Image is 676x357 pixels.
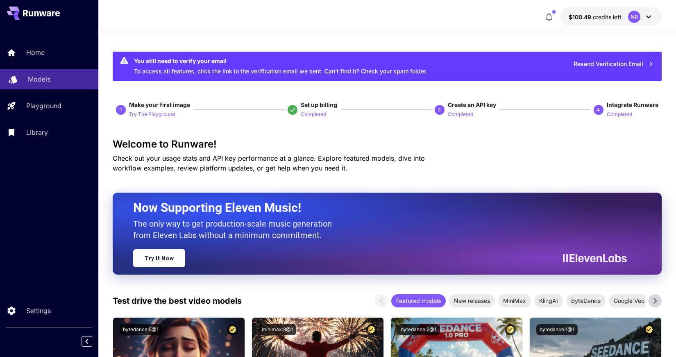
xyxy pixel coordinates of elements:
button: Completed [448,109,473,119]
button: bytedance:1@1 [536,324,578,335]
div: KlingAI [534,294,563,307]
button: Certified Model – Vetted for best performance and includes a commercial license. [644,324,655,335]
div: New releases [449,294,495,307]
a: Try It Now [133,249,185,267]
p: Settings [26,306,51,316]
button: Certified Model – Vetted for best performance and includes a commercial license. [227,324,238,335]
h3: Welcome to Runware! [113,139,662,150]
div: NR [628,11,640,23]
button: Completed [301,109,326,119]
span: MiniMax [498,296,531,305]
button: Certified Model – Vetted for best performance and includes a commercial license. [366,324,377,335]
p: Completed [301,111,326,118]
div: Google Veo [609,294,649,307]
span: KlingAI [534,296,563,305]
p: 4 [597,106,600,114]
p: The only way to get production-scale music generation from Eleven Labs without a minimum commitment. [133,218,338,241]
p: 1 [120,106,122,114]
button: Try The Playground [129,109,175,119]
p: Test drive the best video models [113,295,242,307]
p: Completed [607,111,632,118]
div: You still need to verify your email [134,57,427,65]
div: Featured models [391,294,446,307]
span: ByteDance [566,296,606,305]
span: $100.49 [569,14,593,20]
span: Google Veo [609,296,649,305]
p: Models [28,74,50,84]
span: Create an API key [448,101,496,108]
button: Certified Model – Vetted for best performance and includes a commercial license. [505,324,516,335]
div: ByteDance [566,294,606,307]
span: credits left [593,14,622,20]
p: 3 [438,106,441,114]
button: $100.48696NR [560,7,662,26]
div: Collapse sidebar [88,334,98,349]
p: Try The Playground [129,111,175,118]
span: Integrate Runware [607,101,658,108]
button: Collapse sidebar [82,336,92,347]
button: bytedance:5@1 [120,324,162,335]
span: Featured models [391,296,446,305]
button: Resend Verification Email [569,56,658,73]
button: minimax:3@1 [259,324,296,335]
div: To access all features, click the link in the verification email we sent. Can’t find it? Check yo... [134,54,427,79]
div: MiniMax [498,294,531,307]
span: Set up billing [301,101,337,108]
button: bytedance:2@1 [397,324,440,335]
p: Completed [448,111,473,118]
p: Library [26,127,48,137]
h2: Now Supporting Eleven Music! [133,200,621,216]
button: Completed [607,109,632,119]
p: Playground [26,101,61,111]
p: Home [26,48,45,57]
div: $100.48696 [569,13,622,21]
span: Check out your usage stats and API key performance at a glance. Explore featured models, dive int... [113,154,425,172]
span: Make your first image [129,101,190,108]
span: New releases [449,296,495,305]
